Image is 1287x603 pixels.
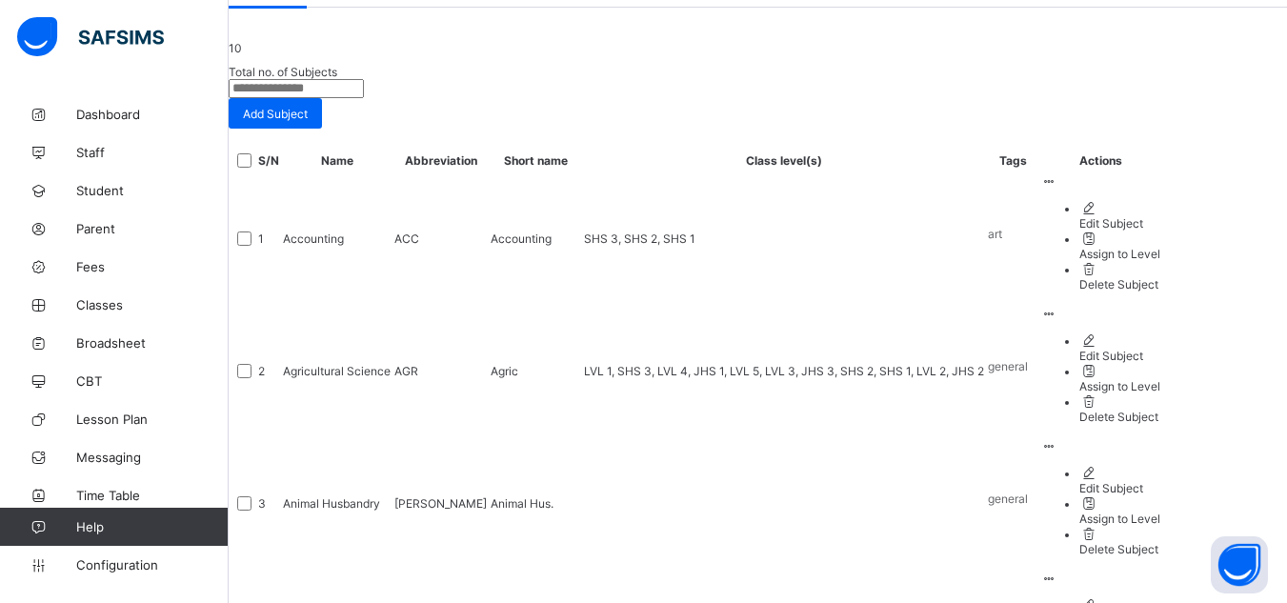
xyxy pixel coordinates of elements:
[76,488,229,503] span: Time Table
[282,438,392,569] td: Animal Husbandry
[76,145,229,160] span: Staff
[76,221,229,236] span: Parent
[282,173,392,304] td: Accounting
[490,438,581,569] td: Animal Hus.
[282,150,392,171] th: Name
[257,306,280,436] td: 2
[243,107,308,121] span: Add Subject
[1079,349,1160,363] div: Edit Subject
[76,259,229,274] span: Fees
[229,65,337,79] span: Total no. of Subjects
[76,335,229,351] span: Broadsheet
[76,557,228,573] span: Configuration
[583,306,985,436] td: LVL 1, SHS 3, LVL 4, JHS 1, LVL 5, LVL 3, JHS 3, SHS 2, SHS 1, LVL 2, JHS 2
[490,150,581,171] th: Short name
[229,41,242,55] span: 10
[257,173,280,304] td: 1
[257,150,280,171] th: S/N
[1211,536,1268,593] button: Open asap
[1079,247,1160,261] div: Assign to Level
[490,306,581,436] td: Agric
[490,173,581,304] td: Accounting
[257,438,280,569] td: 3
[393,306,488,436] td: AGR
[76,412,229,427] span: Lesson Plan
[76,297,229,312] span: Classes
[1079,512,1160,526] div: Assign to Level
[988,492,1028,506] span: general
[1079,481,1160,495] div: Edit Subject
[1079,410,1160,424] div: Delete Subject
[76,107,229,122] span: Dashboard
[1040,150,1161,171] th: Actions
[583,173,985,304] td: SHS 3, SHS 2, SHS 1
[988,359,1028,373] span: general
[76,373,229,389] span: CBT
[987,150,1038,171] th: Tags
[393,150,488,171] th: Abbreviation
[17,17,164,57] img: safsims
[393,173,488,304] td: ACC
[282,306,392,436] td: Agricultural Science
[1079,379,1160,393] div: Assign to Level
[583,150,985,171] th: Class level(s)
[1079,542,1160,556] div: Delete Subject
[76,450,229,465] span: Messaging
[76,519,228,534] span: Help
[76,183,229,198] span: Student
[1079,277,1160,291] div: Delete Subject
[1079,216,1160,231] div: Edit Subject
[988,227,1002,241] span: art
[393,438,488,569] td: [PERSON_NAME]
